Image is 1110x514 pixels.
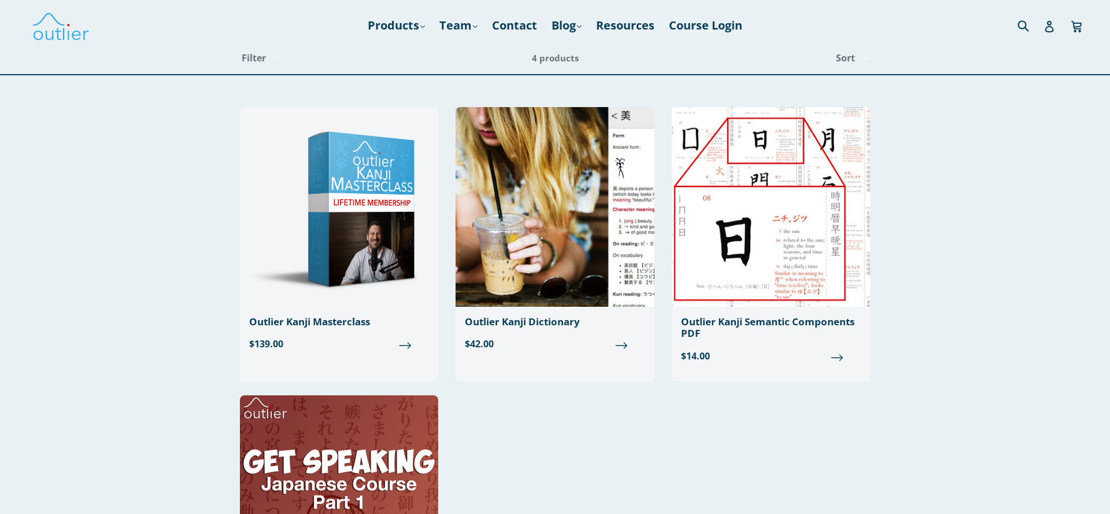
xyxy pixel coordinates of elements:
[465,316,645,328] div: Outlier Kanji Dictionary
[362,15,431,36] a: Products
[532,52,579,64] span: 4 products
[456,107,654,360] a: Outlier Kanji Dictionary $42.00
[663,15,748,36] a: Course Login
[672,107,870,372] a: Outlier Kanji Semantic Components PDF $14.00
[681,349,861,363] span: $14.00
[465,337,645,351] span: $42.00
[681,316,861,340] div: Outlier Kanji Semantic Components PDF
[32,9,90,42] img: Outlier Linguistics
[456,107,654,307] img: Outlier Kanji Dictionary: Essentials Edition Outlier Linguistics
[249,337,429,351] span: $139.00
[249,316,429,328] div: Outlier Kanji Masterclass
[546,15,587,36] a: Blog
[672,107,870,307] img: Outlier Kanji Semantic Components PDF Outlier Linguistics
[240,107,438,360] a: Outlier Kanji Masterclass $139.00
[434,15,483,36] a: Team
[590,15,660,36] a: Resources
[486,15,543,36] a: Contact
[240,107,438,307] img: Outlier Kanji Masterclass
[1015,13,1046,37] input: Search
